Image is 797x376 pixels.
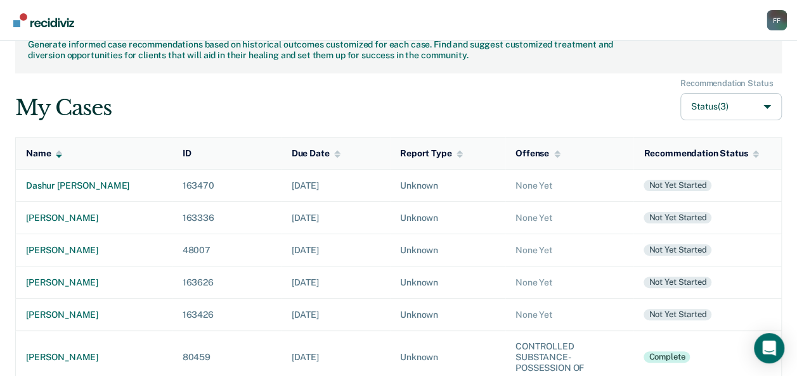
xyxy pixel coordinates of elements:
[26,213,162,223] div: [PERSON_NAME]
[644,277,711,288] div: Not yet started
[172,298,282,330] td: 163426
[390,234,505,266] td: Unknown
[767,10,787,30] button: Profile dropdown button
[644,244,711,256] div: Not yet started
[390,298,505,330] td: Unknown
[390,266,505,298] td: Unknown
[172,169,282,201] td: 163470
[28,39,617,61] div: Generate informed case recommendations based on historical outcomes customized for each case. Fin...
[282,298,390,330] td: [DATE]
[172,234,282,266] td: 48007
[26,148,62,159] div: Name
[26,352,162,363] div: [PERSON_NAME]
[515,180,623,191] div: None Yet
[515,245,623,256] div: None Yet
[515,277,623,288] div: None Yet
[644,351,690,363] div: Complete
[515,213,623,223] div: None Yet
[13,13,74,27] img: Recidiviz
[26,310,162,320] div: [PERSON_NAME]
[26,180,162,191] div: dashur [PERSON_NAME]
[282,201,390,234] td: [DATE]
[644,212,711,223] div: Not yet started
[172,266,282,298] td: 163626
[644,180,711,191] div: Not yet started
[282,169,390,201] td: [DATE]
[172,201,282,234] td: 163336
[767,10,787,30] div: F F
[400,148,463,159] div: Report Type
[515,148,560,159] div: Offense
[292,148,341,159] div: Due Date
[515,310,623,320] div: None Yet
[644,309,711,320] div: Not yet started
[26,245,162,256] div: [PERSON_NAME]
[515,341,623,373] div: CONTROLLED SUBSTANCE-POSSESSION OF
[680,78,773,89] div: Recommendation Status
[15,95,111,121] div: My Cases
[390,169,505,201] td: Unknown
[282,234,390,266] td: [DATE]
[183,148,191,159] div: ID
[26,277,162,288] div: [PERSON_NAME]
[644,148,759,159] div: Recommendation Status
[282,266,390,298] td: [DATE]
[754,333,784,363] div: Open Intercom Messenger
[680,93,782,120] button: Status(3)
[390,201,505,234] td: Unknown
